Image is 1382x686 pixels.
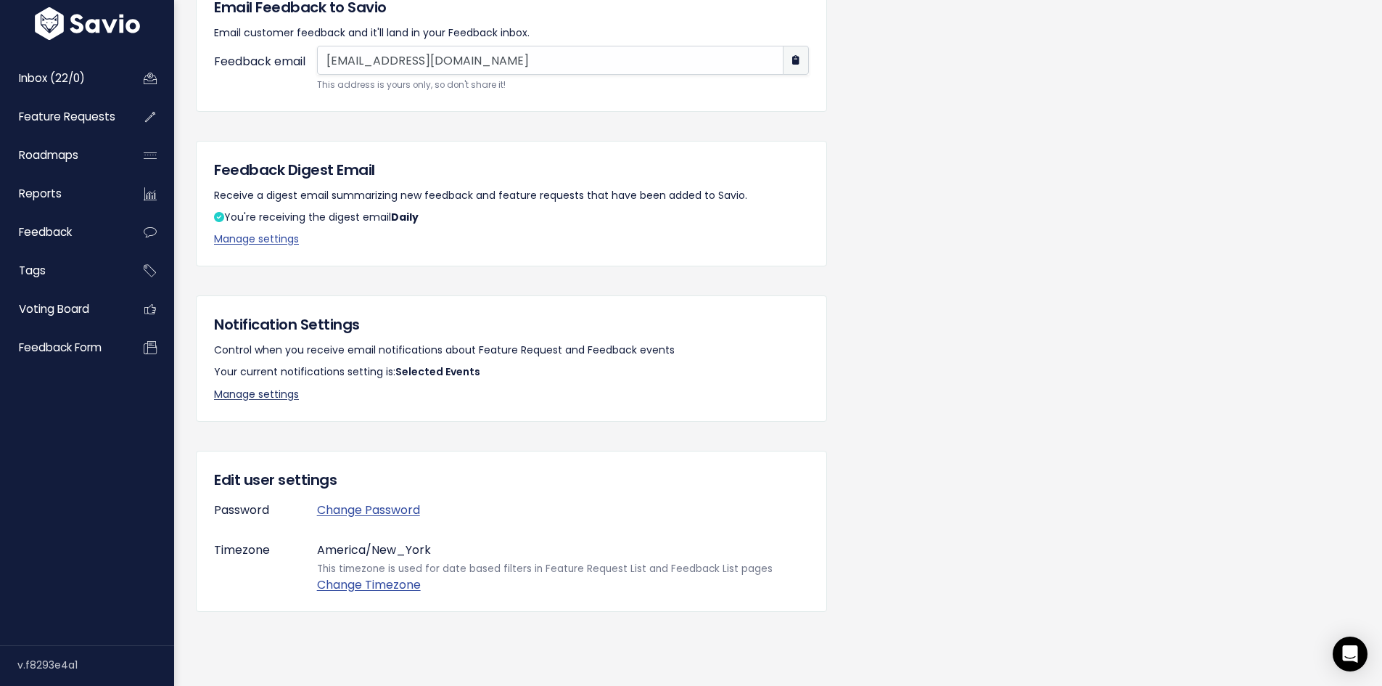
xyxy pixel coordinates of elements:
[1333,637,1367,671] div: Open Intercom Messenger
[19,109,115,124] span: Feature Requests
[214,187,809,205] p: Receive a digest email summarizing new feedback and feature requests that have been added to Savio.
[214,363,809,381] p: Your current notifications setting is:
[19,263,46,278] span: Tags
[19,147,78,163] span: Roadmaps
[4,293,120,326] a: Voting Board
[317,542,431,558] span: America/New_York
[214,24,809,42] p: Email customer feedback and it'll land in your Feedback inbox.
[19,224,72,240] span: Feedback
[4,216,120,249] a: Feedback
[214,469,809,491] h5: Edit user settings
[203,497,306,519] label: Password
[4,331,120,364] a: Feedback form
[31,7,144,40] img: logo-white.9d6f32f41409.svg
[19,70,85,86] span: Inbox (22/0)
[317,78,809,93] small: This address is yours only, so don't share it!
[395,364,480,379] span: Selected Events
[4,139,120,172] a: Roadmaps
[4,254,120,287] a: Tags
[203,536,306,594] label: Timezone
[317,576,421,593] a: Change Timezone
[214,208,809,226] p: You're receiving the digest email
[214,314,809,335] h5: Notification Settings
[214,159,809,181] h5: Feedback Digest Email
[4,62,120,95] a: Inbox (22/0)
[317,502,420,518] a: Change Password
[317,562,809,576] small: This timezone is used for date based filters in Feature Request List and Feedback List pages
[391,210,419,224] strong: Daily
[19,340,102,355] span: Feedback form
[4,177,120,211] a: Reports
[19,301,89,317] span: Voting Board
[4,100,120,134] a: Feature Requests
[17,646,174,684] div: v.f8293e4a1
[214,387,299,401] a: Manage settings
[19,186,62,201] span: Reports
[214,341,809,359] p: Control when you receive email notifications about Feature Request and Feedback events
[214,52,317,84] label: Feedback email
[214,232,299,246] a: Manage settings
